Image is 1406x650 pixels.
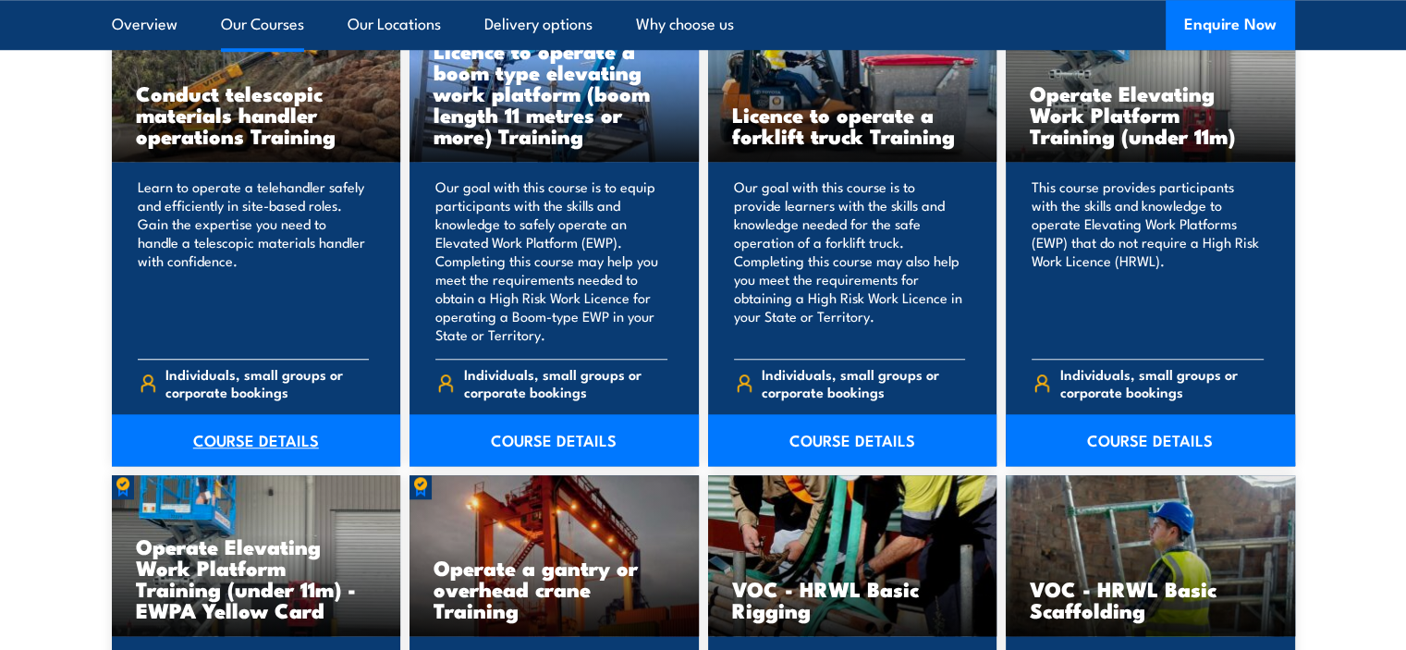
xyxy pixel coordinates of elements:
p: This course provides participants with the skills and knowledge to operate Elevating Work Platfor... [1032,178,1264,344]
a: COURSE DETAILS [1006,414,1295,466]
h3: VOC - HRWL Basic Rigging [732,578,973,620]
span: Individuals, small groups or corporate bookings [1060,365,1264,400]
a: COURSE DETAILS [708,414,997,466]
h3: Licence to operate a forklift truck Training [732,104,973,146]
h3: Conduct telescopic materials handler operations Training [136,82,377,146]
p: Our goal with this course is to equip participants with the skills and knowledge to safely operat... [435,178,667,344]
span: Individuals, small groups or corporate bookings [165,365,369,400]
span: Individuals, small groups or corporate bookings [762,365,965,400]
a: COURSE DETAILS [112,414,401,466]
h3: Operate Elevating Work Platform Training (under 11m) - EWPA Yellow Card [136,535,377,620]
a: COURSE DETAILS [410,414,699,466]
h3: Licence to operate a boom type elevating work platform (boom length 11 metres or more) Training [434,40,675,146]
h3: VOC - HRWL Basic Scaffolding [1030,578,1271,620]
p: Our goal with this course is to provide learners with the skills and knowledge needed for the saf... [734,178,966,344]
span: Individuals, small groups or corporate bookings [464,365,667,400]
p: Learn to operate a telehandler safely and efficiently in site-based roles. Gain the expertise you... [138,178,370,344]
h3: Operate a gantry or overhead crane Training [434,557,675,620]
h3: Operate Elevating Work Platform Training (under 11m) [1030,82,1271,146]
